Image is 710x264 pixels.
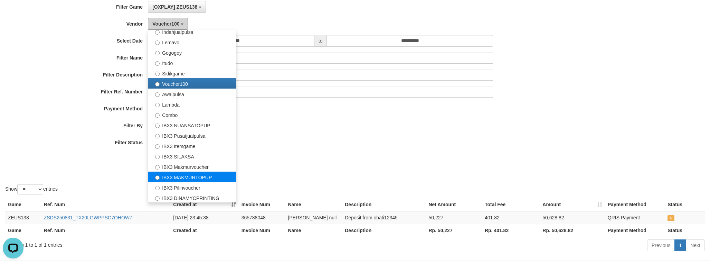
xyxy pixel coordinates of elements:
td: 365788048 [239,211,285,224]
input: Combo [155,113,160,118]
input: IBX3 Pilihvoucher [155,186,160,190]
input: IBX3 MAKMURTOPUP [155,175,160,180]
label: Indahjualpulsa [148,26,236,37]
th: Amount: activate to sort column ascending [540,198,605,211]
label: IBX3 Pilihvoucher [148,182,236,192]
th: Total Fee [482,198,540,211]
td: 50,227 [426,211,482,224]
th: Game [5,224,41,237]
label: Lambda [148,99,236,109]
th: Name [285,198,342,211]
label: IBX3 Pusatjualpulsa [148,130,236,140]
input: IBX3 Makmurvoucher [155,165,160,170]
button: [OXPLAY] ZEUS138 [148,1,206,13]
label: IBX3 SILAKSA [148,151,236,161]
label: IBX3 DINAMYCPRINTING [148,192,236,203]
input: Awalpulsa [155,92,160,97]
th: Ref. Num [41,224,170,237]
th: Invoice Num [239,198,285,211]
td: [DATE] 23:45:38 [170,211,238,224]
span: to [314,35,327,47]
input: Lambda [155,103,160,107]
input: Voucher100 [155,82,160,87]
th: Rp. 401.82 [482,224,540,237]
input: Indahjualpulsa [155,30,160,35]
a: ZSDS250831_TX20LGWPPSC7OHOW7 [44,215,132,220]
label: Awalpulsa [148,89,236,99]
input: Itudo [155,61,160,66]
a: Next [686,239,705,251]
label: Sidikgame [148,68,236,78]
button: Voucher100 [148,18,188,30]
label: IBX3 MAKMURTOPUP [148,172,236,182]
th: Status [665,198,705,211]
td: Deposit from obati12345 [342,211,426,224]
label: Voucher100 [148,78,236,89]
th: Created at: activate to sort column ascending [170,198,238,211]
th: Description [342,198,426,211]
input: IBX3 SILAKSA [155,155,160,159]
th: Payment Method [605,224,665,237]
label: Itudo [148,57,236,68]
span: Voucher100 [152,21,179,27]
th: Description [342,224,426,237]
a: 1 [674,239,686,251]
td: 401.82 [482,211,540,224]
label: IBX3 Makmurvoucher [148,161,236,172]
th: Status [665,224,705,237]
td: QRIS Payment [605,211,665,224]
th: Rp. 50,227 [426,224,482,237]
input: IBX3 DINAMYCPRINTING [155,196,160,201]
label: Show entries [5,184,58,194]
td: [PERSON_NAME] null [285,211,342,224]
th: Net Amount [426,198,482,211]
label: IBX3 NUANSATOPUP [148,120,236,130]
div: Showing 1 to 1 of 1 entries [5,239,291,248]
td: 50,628.82 [540,211,605,224]
label: Gogogoy [148,47,236,57]
label: IBX3 Itemgame [148,140,236,151]
input: Lemavo [155,40,160,45]
input: IBX3 Pusatjualpulsa [155,134,160,138]
th: Ref. Num [41,198,170,211]
input: Sidikgame [155,72,160,76]
th: Payment Method [605,198,665,211]
select: Showentries [17,184,43,194]
label: Combo [148,109,236,120]
span: UNPAID [668,215,674,221]
input: IBX3 NUANSATOPUP [155,124,160,128]
button: Open LiveChat chat widget [3,3,23,24]
th: Game [5,198,41,211]
a: Previous [647,239,675,251]
input: Gogogoy [155,51,160,55]
td: ZEUS138 [5,211,41,224]
label: Lemavo [148,37,236,47]
th: Rp. 50,628.82 [540,224,605,237]
th: Created at [170,224,238,237]
input: IBX3 Itemgame [155,144,160,149]
span: [OXPLAY] ZEUS138 [152,4,197,10]
th: Invoice Num [239,224,285,237]
th: Name [285,224,342,237]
